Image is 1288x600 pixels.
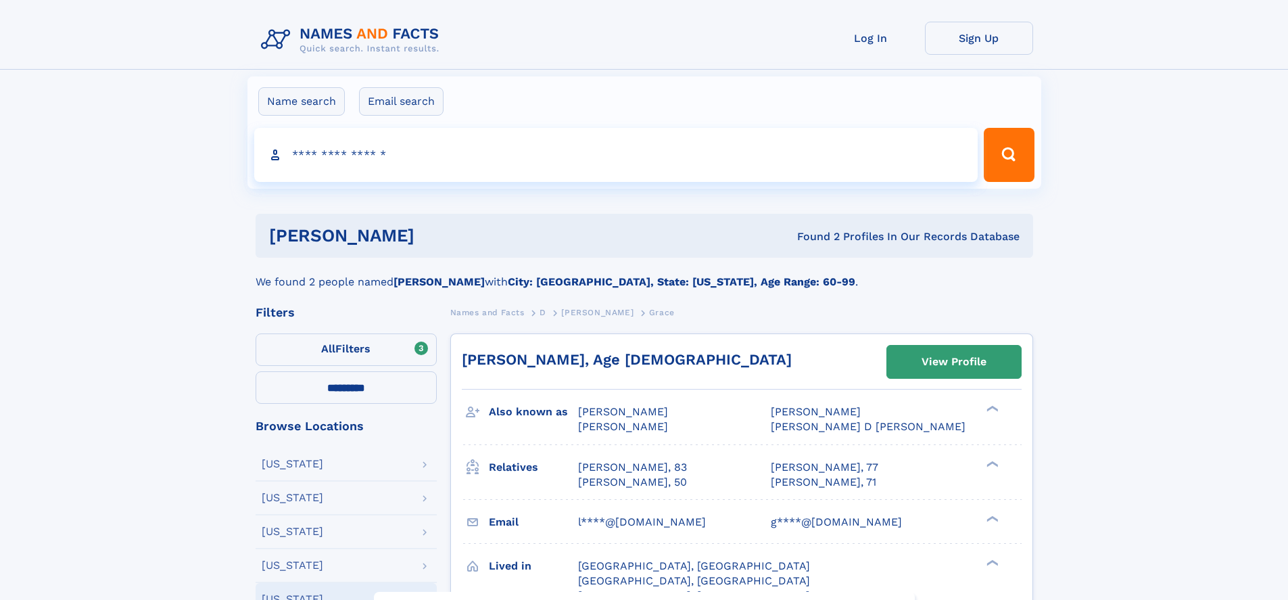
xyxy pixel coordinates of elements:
[256,306,437,319] div: Filters
[489,511,578,534] h3: Email
[254,128,978,182] input: search input
[258,87,345,116] label: Name search
[578,559,810,572] span: [GEOGRAPHIC_DATA], [GEOGRAPHIC_DATA]
[578,460,687,475] a: [PERSON_NAME], 83
[984,128,1034,182] button: Search Button
[262,560,323,571] div: [US_STATE]
[606,229,1020,244] div: Found 2 Profiles In Our Records Database
[256,333,437,366] label: Filters
[489,456,578,479] h3: Relatives
[321,342,335,355] span: All
[540,304,546,321] a: D
[269,227,606,244] h1: [PERSON_NAME]
[256,420,437,432] div: Browse Locations
[393,275,485,288] b: [PERSON_NAME]
[450,304,525,321] a: Names and Facts
[578,574,810,587] span: [GEOGRAPHIC_DATA], [GEOGRAPHIC_DATA]
[578,420,668,433] span: [PERSON_NAME]
[540,308,546,317] span: D
[256,258,1033,290] div: We found 2 people named with .
[983,558,999,567] div: ❯
[489,555,578,578] h3: Lived in
[925,22,1033,55] a: Sign Up
[359,87,444,116] label: Email search
[561,304,634,321] a: [PERSON_NAME]
[262,526,323,537] div: [US_STATE]
[508,275,855,288] b: City: [GEOGRAPHIC_DATA], State: [US_STATE], Age Range: 60-99
[887,346,1021,378] a: View Profile
[983,459,999,468] div: ❯
[489,400,578,423] h3: Also known as
[771,405,861,418] span: [PERSON_NAME]
[561,308,634,317] span: [PERSON_NAME]
[983,514,999,523] div: ❯
[817,22,925,55] a: Log In
[771,420,965,433] span: [PERSON_NAME] D [PERSON_NAME]
[578,475,687,490] a: [PERSON_NAME], 50
[578,405,668,418] span: [PERSON_NAME]
[462,351,792,368] a: [PERSON_NAME], Age [DEMOGRAPHIC_DATA]
[256,22,450,58] img: Logo Names and Facts
[983,405,999,413] div: ❯
[262,492,323,503] div: [US_STATE]
[922,346,986,377] div: View Profile
[262,459,323,469] div: [US_STATE]
[649,308,675,317] span: Grace
[771,460,878,475] a: [PERSON_NAME], 77
[771,475,876,490] a: [PERSON_NAME], 71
